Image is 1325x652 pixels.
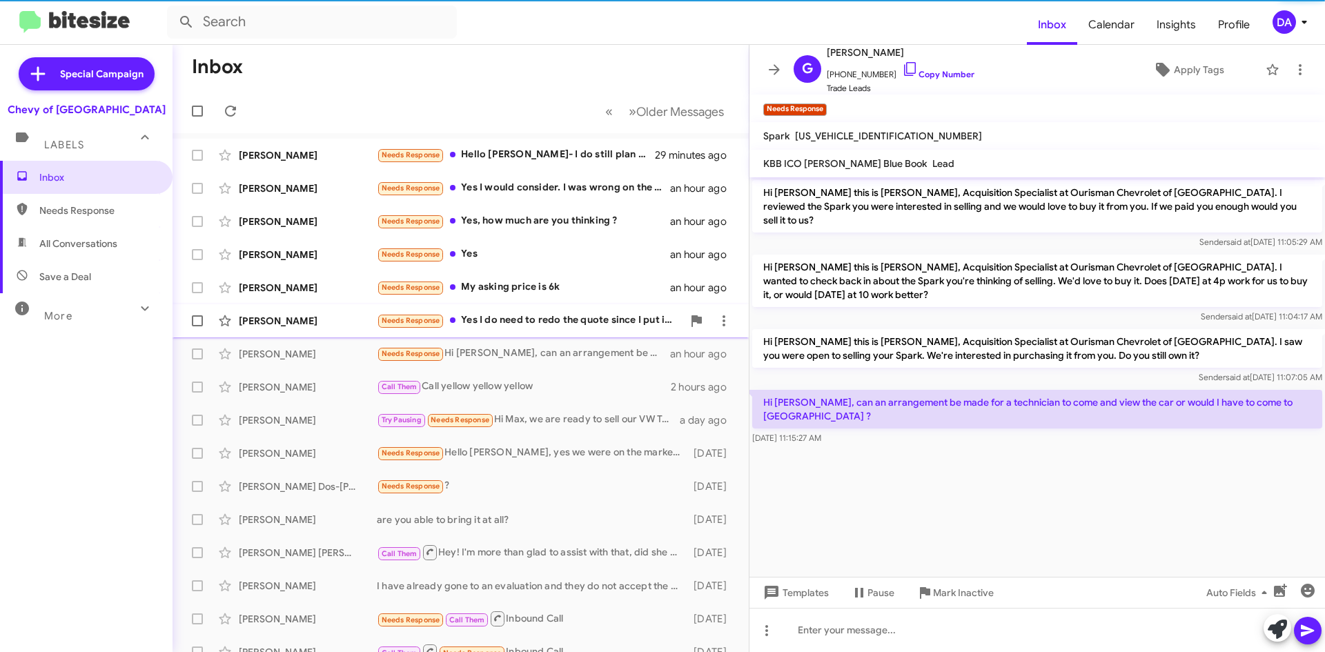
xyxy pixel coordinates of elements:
p: Hi [PERSON_NAME] this is [PERSON_NAME], Acquisition Specialist at Ourisman Chevrolet of [GEOGRAPH... [752,255,1322,307]
div: a day ago [680,413,738,427]
div: [DATE] [687,513,738,526]
div: an hour ago [670,181,738,195]
div: Chevy of [GEOGRAPHIC_DATA] [8,103,166,117]
div: [PERSON_NAME] [239,181,377,195]
span: Needs Response [382,283,440,292]
span: Needs Response [382,482,440,491]
a: Insights [1146,5,1207,45]
div: Hello [PERSON_NAME], yes we were on the market for a electric vehicle, unfortunately my father pa... [377,445,687,461]
span: Apply Tags [1174,57,1224,82]
span: Needs Response [39,204,157,217]
span: said at [1226,372,1250,382]
div: [DATE] [687,612,738,626]
div: My asking price is 6k [377,279,670,295]
div: [PERSON_NAME] Dos-[PERSON_NAME] [239,480,377,493]
div: [PERSON_NAME] [239,446,377,460]
span: Templates [760,580,829,605]
a: Profile [1207,5,1261,45]
div: [PERSON_NAME] [239,281,377,295]
nav: Page navigation example [598,97,732,126]
div: [DATE] [687,446,738,460]
div: are you able to bring it at all? [377,513,687,526]
button: Pause [840,580,905,605]
span: Needs Response [382,615,440,624]
span: [PERSON_NAME] [827,44,974,61]
p: Hi [PERSON_NAME], can an arrangement be made for a technician to come and view the car or would I... [752,390,1322,428]
span: Inbox [39,170,157,184]
span: [PHONE_NUMBER] [827,61,974,81]
div: Call yellow yellow yellow [377,379,671,395]
div: Yes I do need to redo the quote since I put incorrect mileage on [PERSON_NAME] website. It's actu... [377,313,683,328]
span: Needs Response [382,316,440,325]
span: said at [1228,311,1252,322]
span: Needs Response [382,184,440,192]
span: [DATE] 11:15:27 AM [752,433,821,443]
button: Next [620,97,732,126]
div: an hour ago [670,281,738,295]
span: « [605,103,613,120]
span: Auto Fields [1206,580,1273,605]
p: Hi [PERSON_NAME] this is [PERSON_NAME], Acquisition Specialist at Ourisman Chevrolet of [GEOGRAPH... [752,180,1322,233]
span: Save a Deal [39,270,91,284]
span: Labels [44,139,84,151]
button: Mark Inactive [905,580,1005,605]
span: Lead [932,157,954,170]
div: [PERSON_NAME] [239,612,377,626]
span: Call Them [382,382,418,391]
div: 2 hours ago [671,380,738,394]
div: [PERSON_NAME] [239,314,377,328]
div: [PERSON_NAME] [239,579,377,593]
span: Sender [DATE] 11:07:05 AM [1199,372,1322,382]
div: Hello [PERSON_NAME]- I do still plan on selling the Trail Boss (which is a great truck), but hone... [377,147,655,163]
div: [PERSON_NAME] [239,513,377,526]
div: [DATE] [687,579,738,593]
div: an hour ago [670,215,738,228]
button: Apply Tags [1117,57,1259,82]
span: Needs Response [382,217,440,226]
span: said at [1226,237,1250,247]
div: [PERSON_NAME] [239,380,377,394]
div: [PERSON_NAME] [239,148,377,162]
div: Hi [PERSON_NAME], can an arrangement be made for a technician to come and view the car or would I... [377,346,670,362]
button: Previous [597,97,621,126]
span: Needs Response [382,349,440,358]
span: Trade Leads [827,81,974,95]
div: [DATE] [687,546,738,560]
a: Copy Number [902,69,974,79]
div: [PERSON_NAME] [239,413,377,427]
span: Needs Response [382,250,440,259]
span: Inbox [1027,5,1077,45]
a: Calendar [1077,5,1146,45]
div: Yes, how much are you thinking ? [377,213,670,229]
div: Yes [377,246,670,262]
div: I have already gone to an evaluation and they do not accept the vehicle because it has engine and... [377,579,687,593]
div: [PERSON_NAME] [PERSON_NAME] [239,546,377,560]
div: [PERSON_NAME] [239,347,377,361]
span: Call Them [382,549,418,558]
span: KBB ICO [PERSON_NAME] Blue Book [763,157,927,170]
span: Special Campaign [60,67,144,81]
div: an hour ago [670,248,738,261]
span: Sender [DATE] 11:05:29 AM [1199,237,1322,247]
div: [DATE] [687,480,738,493]
span: Pause [867,580,894,605]
span: [US_VEHICLE_IDENTIFICATION_NUMBER] [795,130,982,142]
div: [PERSON_NAME] [239,215,377,228]
span: Mark Inactive [933,580,994,605]
button: DA [1261,10,1310,34]
a: Special Campaign [19,57,155,90]
div: an hour ago [670,347,738,361]
div: 29 minutes ago [655,148,738,162]
input: Search [167,6,457,39]
span: Sender [DATE] 11:04:17 AM [1201,311,1322,322]
span: G [802,58,813,80]
p: Hi [PERSON_NAME] this is [PERSON_NAME], Acquisition Specialist at Ourisman Chevrolet of [GEOGRAPH... [752,329,1322,368]
div: [PERSON_NAME] [239,248,377,261]
span: Try Pausing [382,415,422,424]
div: Inbound Call [377,610,687,627]
span: Needs Response [382,448,440,457]
span: More [44,310,72,322]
